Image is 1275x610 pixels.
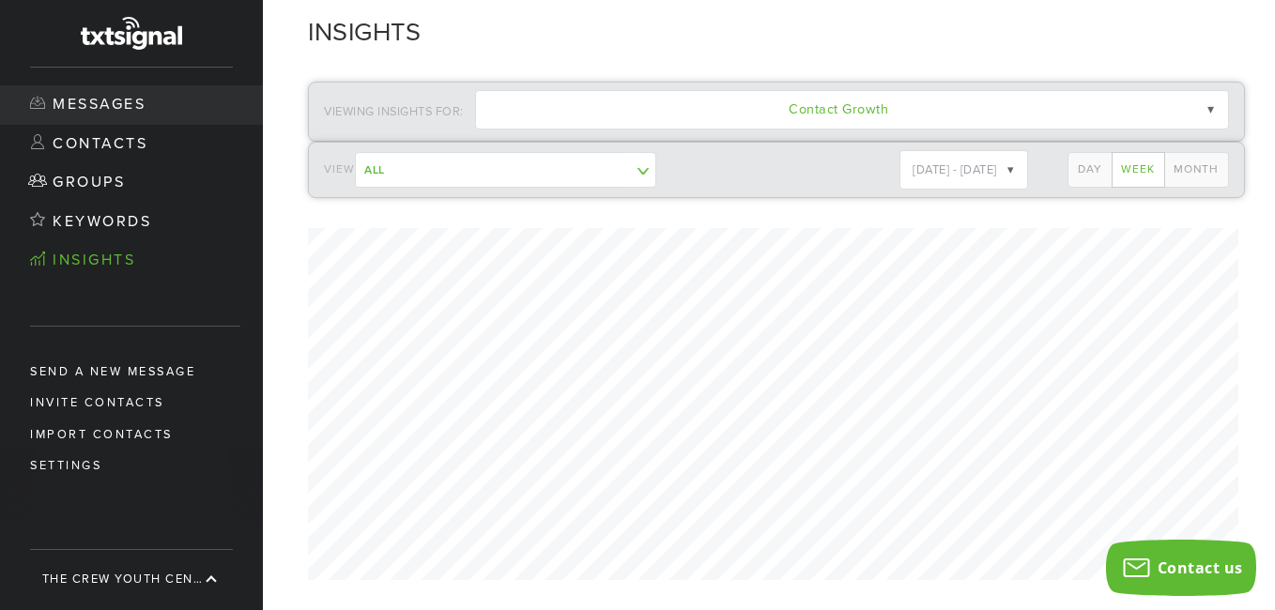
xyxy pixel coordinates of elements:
div: [DATE] - [DATE] [899,150,1027,190]
label: Viewing Insights For: [324,91,464,133]
a: Month [1164,152,1229,188]
button: Contact us [1106,540,1256,596]
p: Contact Growth [475,90,1229,130]
a: Day [1068,152,1112,188]
span: Contact us [1158,557,1243,578]
a: Week [1112,152,1165,188]
div: View [324,152,625,188]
